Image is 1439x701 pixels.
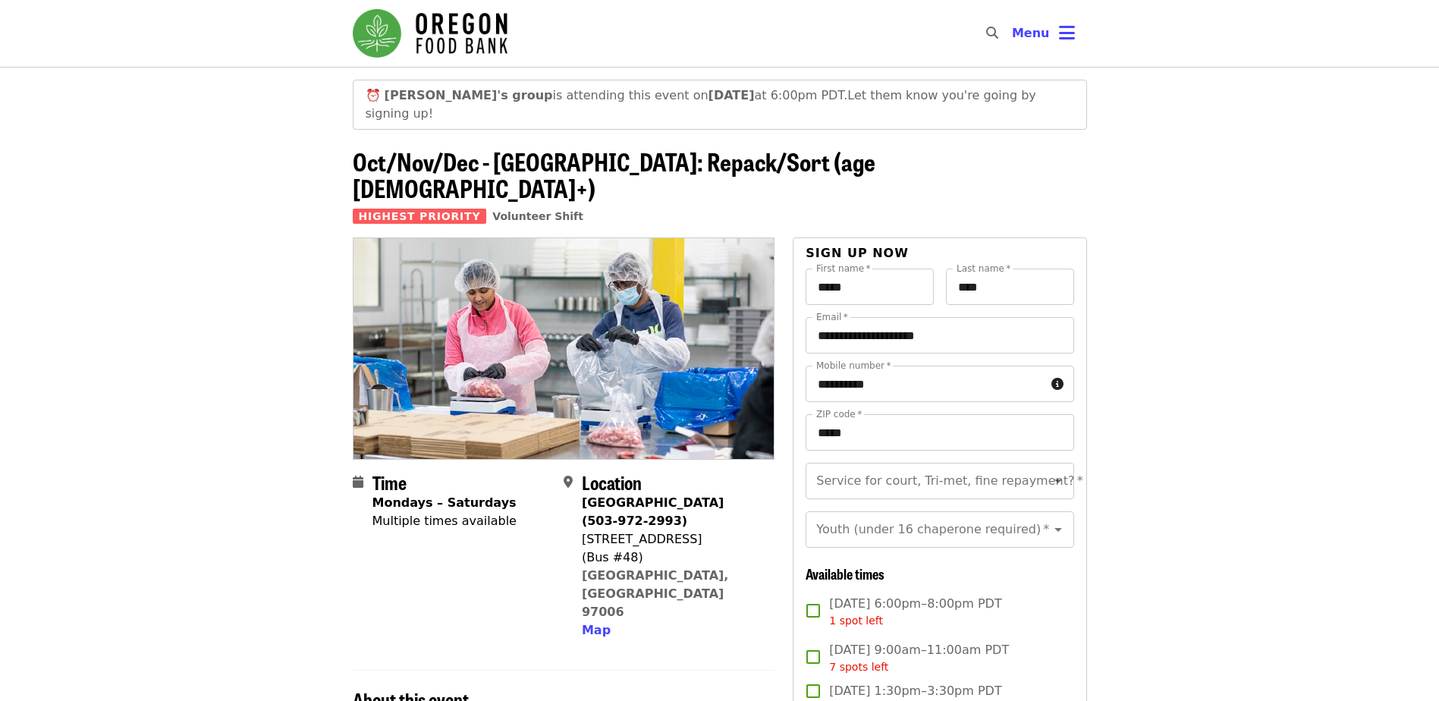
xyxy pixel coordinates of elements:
i: bars icon [1059,22,1075,44]
strong: Mondays – Saturdays [372,495,517,510]
span: Available times [806,564,884,583]
input: Email [806,317,1073,354]
button: Toggle account menu [1000,15,1087,52]
img: Oregon Food Bank - Home [353,9,507,58]
span: Highest Priority [353,209,487,224]
label: Email [816,313,848,322]
div: [STREET_ADDRESS] [582,530,762,549]
span: Time [372,469,407,495]
div: (Bus #48) [582,549,762,567]
input: Mobile number [806,366,1045,402]
div: Multiple times available [372,512,517,530]
span: is attending this event on at 6:00pm PDT. [385,88,848,102]
span: clock emoji [366,88,381,102]
i: circle-info icon [1051,377,1064,391]
label: Last name [957,264,1010,273]
input: ZIP code [806,414,1073,451]
span: Map [582,623,611,637]
i: map-marker-alt icon [564,475,573,489]
input: Search [1007,15,1020,52]
button: Open [1048,519,1069,540]
label: ZIP code [816,410,862,419]
i: search icon [986,26,998,40]
input: First name [806,269,934,305]
strong: [DATE] [709,88,755,102]
input: Last name [946,269,1074,305]
span: [DATE] 6:00pm–8:00pm PDT [829,595,1001,629]
img: Oct/Nov/Dec - Beaverton: Repack/Sort (age 10+) organized by Oregon Food Bank [353,238,774,458]
span: Oct/Nov/Dec - [GEOGRAPHIC_DATA]: Repack/Sort (age [DEMOGRAPHIC_DATA]+) [353,143,875,206]
strong: [GEOGRAPHIC_DATA] (503-972-2993) [582,495,724,528]
span: [DATE] 9:00am–11:00am PDT [829,641,1009,675]
label: Mobile number [816,361,891,370]
a: [GEOGRAPHIC_DATA], [GEOGRAPHIC_DATA] 97006 [582,568,729,619]
button: Map [582,621,611,640]
span: 7 spots left [829,661,888,673]
button: Open [1048,470,1069,492]
i: calendar icon [353,475,363,489]
a: Volunteer Shift [492,210,583,222]
strong: [PERSON_NAME]'s group [385,88,553,102]
span: [DATE] 1:30pm–3:30pm PDT [829,682,1001,700]
span: 1 spot left [829,615,883,627]
span: Menu [1012,26,1050,40]
span: Sign up now [806,246,909,260]
span: Location [582,469,642,495]
label: First name [816,264,871,273]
